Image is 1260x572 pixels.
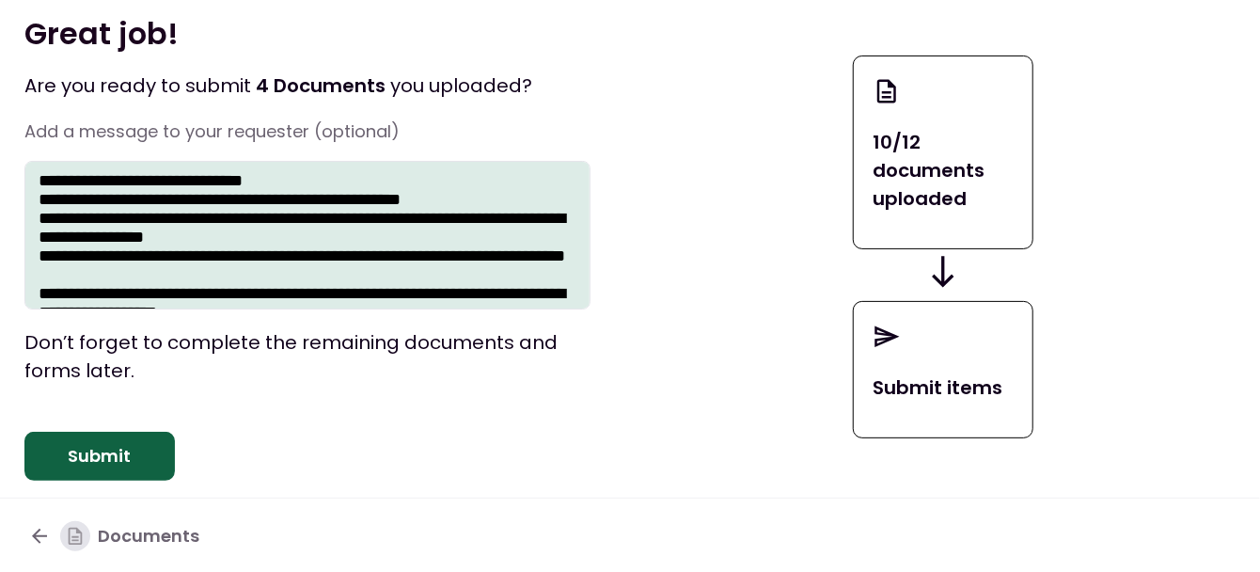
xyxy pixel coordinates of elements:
[60,521,199,551] div: Documents
[256,72,386,99] span: 4 Documents
[873,128,1015,213] p: 10/12 documents uploaded
[13,512,214,561] button: Documents
[24,328,591,385] p: Don’t forget to complete the remaining documents and forms later.
[24,432,175,481] button: Submit
[24,71,591,100] p: Are you ready to submit you uploaded ?
[24,14,591,53] h1: Great job!
[24,119,591,144] p: Add a message to your requester (optional)
[873,373,1015,402] p: Submit items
